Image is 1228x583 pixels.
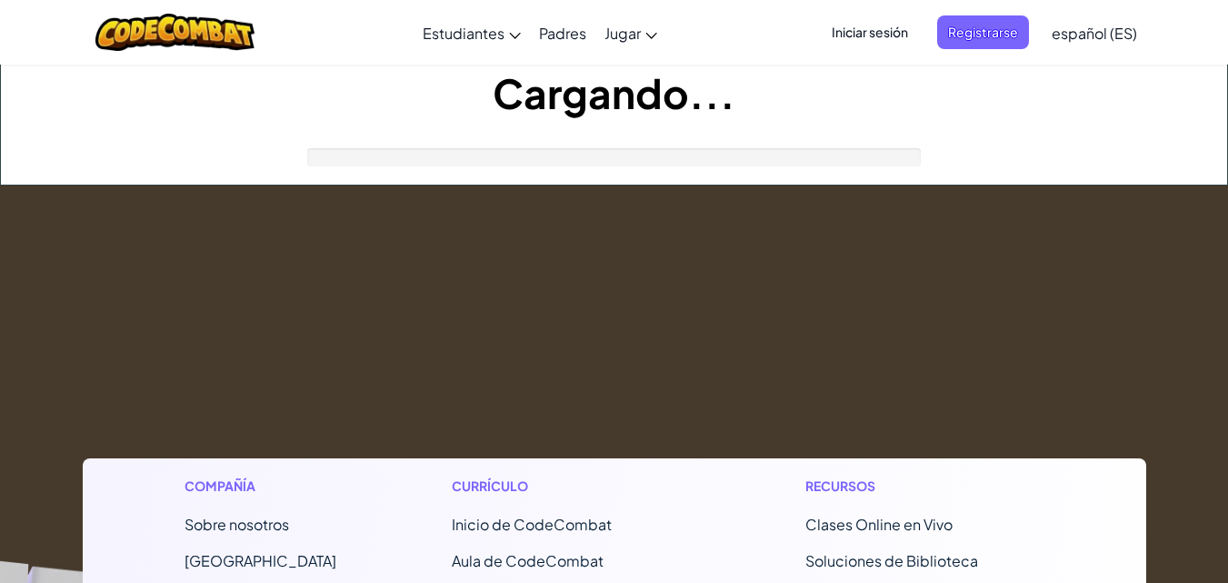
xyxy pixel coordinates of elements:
h1: Currículo [452,477,691,496]
a: Sobre nosotros [185,515,289,534]
a: Jugar [595,8,666,57]
a: Estudiantes [414,8,530,57]
button: Iniciar sesión [821,15,919,49]
a: español (ES) [1043,8,1146,57]
span: español (ES) [1052,24,1137,43]
img: CodeCombat logo [95,14,255,51]
a: Padres [530,8,595,57]
h1: Cargando... [1,65,1227,121]
h1: Recursos [805,477,1044,496]
button: Registrarse [937,15,1029,49]
a: Aula de CodeCombat [452,551,604,570]
span: Jugar [604,24,641,43]
span: Inicio de CodeCombat [452,515,612,534]
a: [GEOGRAPHIC_DATA] [185,551,336,570]
h1: Compañía [185,477,336,496]
span: Estudiantes [423,24,504,43]
a: Soluciones de Biblioteca [805,551,978,570]
a: Clases Online en Vivo [805,515,953,534]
